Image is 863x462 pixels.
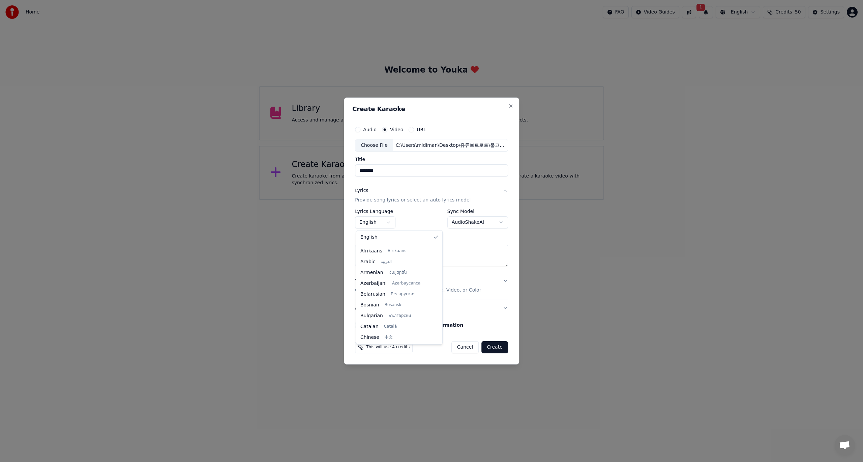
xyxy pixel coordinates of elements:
span: Armenian [360,269,383,276]
span: Belarusian [360,291,385,298]
span: Arabic [360,259,375,265]
span: Chinese [360,334,379,341]
span: Беларуская [391,292,416,297]
span: العربية [381,259,392,265]
span: Azərbaycanca [392,281,420,286]
span: 中文 [385,335,393,340]
span: Bulgarian [360,312,383,319]
span: Català [384,324,397,329]
span: Bosanski [385,302,403,308]
span: Български [388,313,411,319]
span: Bosnian [360,302,379,308]
span: Catalan [360,323,379,330]
span: English [360,234,378,241]
span: Afrikaans [360,248,382,254]
span: Հայերեն [389,270,407,275]
span: Azerbaijani [360,280,387,287]
span: Afrikaans [388,248,407,254]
